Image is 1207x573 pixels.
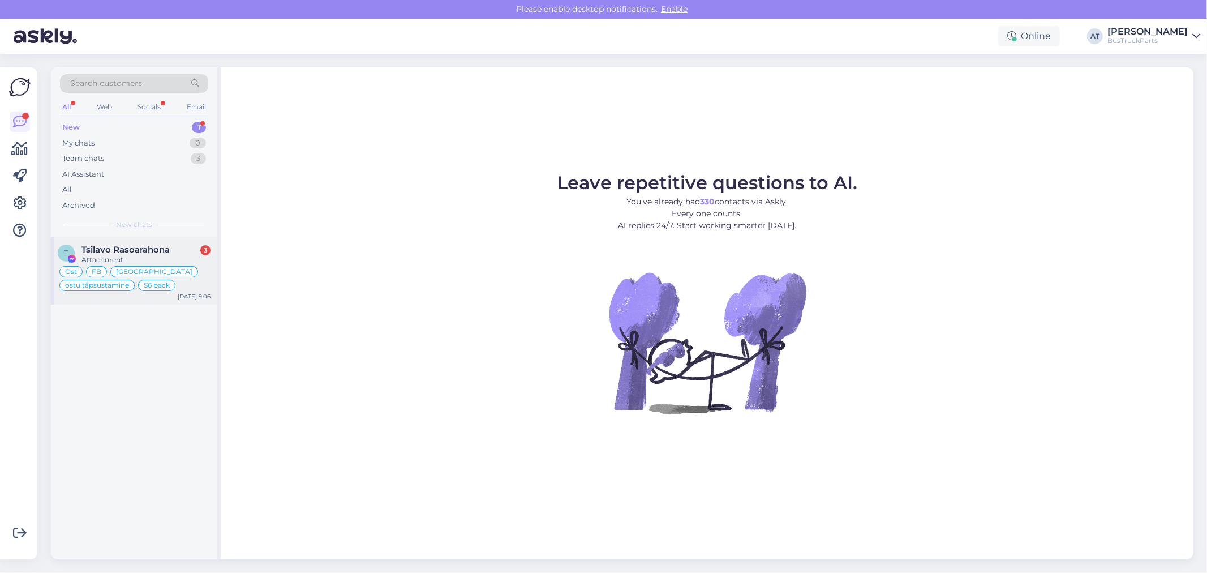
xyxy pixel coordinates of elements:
[62,200,95,211] div: Archived
[116,268,192,275] span: [GEOGRAPHIC_DATA]
[60,100,73,114] div: All
[557,196,857,232] p: You’ve already had contacts via Askly. Every one counts. AI replies 24/7. Start working smarter [...
[135,100,163,114] div: Socials
[65,268,77,275] span: Ost
[190,138,206,149] div: 0
[1107,36,1188,45] div: BusTruckParts
[1107,27,1200,45] a: [PERSON_NAME]BusTruckParts
[178,292,211,301] div: [DATE] 9:06
[191,153,206,164] div: 3
[200,245,211,255] div: 3
[700,196,715,207] b: 330
[557,172,857,194] span: Leave repetitive questions to AI.
[192,122,206,133] div: 1
[1087,28,1103,44] div: AT
[62,138,95,149] div: My chats
[658,4,691,14] span: Enable
[62,184,72,195] div: All
[81,255,211,265] div: Attachment
[65,249,68,257] span: T
[62,169,104,180] div: AI Assistant
[81,245,170,255] span: Tsilavo Rasoarahona
[65,282,129,289] span: ostu täpsustamine
[144,282,170,289] span: S6 back
[62,153,104,164] div: Team chats
[95,100,114,114] div: Web
[9,76,31,98] img: Askly Logo
[184,100,208,114] div: Email
[70,78,142,89] span: Search customers
[116,220,152,230] span: New chats
[92,268,101,275] span: FB
[605,241,809,444] img: No Chat active
[62,122,80,133] div: New
[1107,27,1188,36] div: [PERSON_NAME]
[998,26,1060,46] div: Online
